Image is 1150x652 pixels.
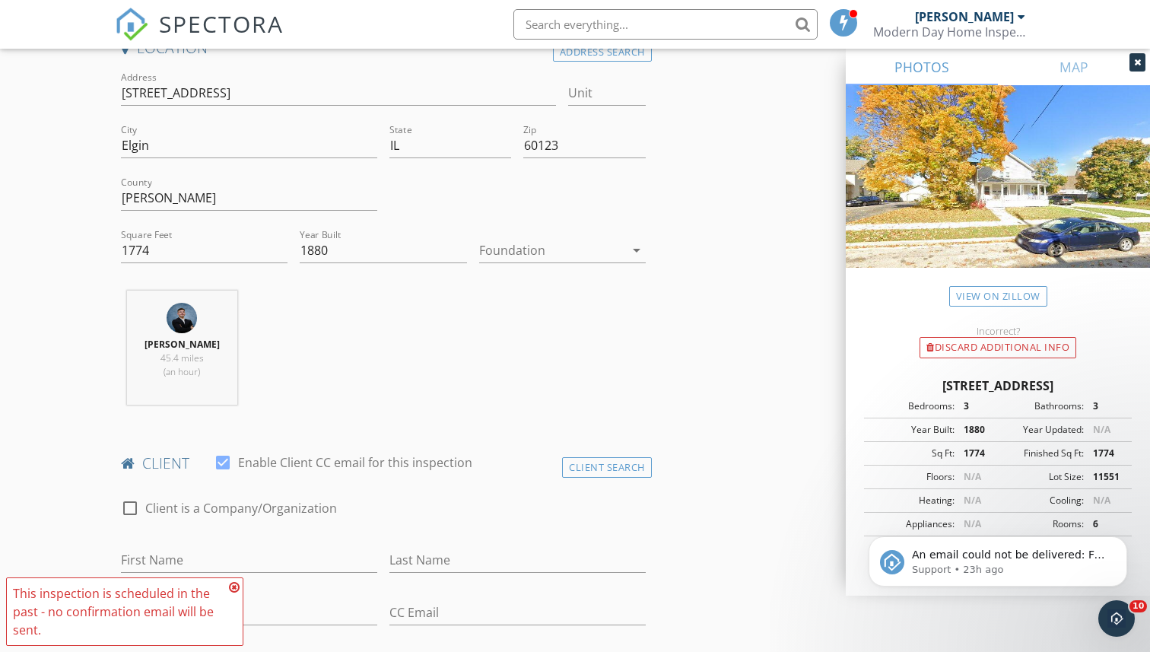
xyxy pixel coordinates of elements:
div: 3 [1084,399,1127,413]
span: N/A [1093,423,1110,436]
span: N/A [964,470,981,483]
a: PHOTOS [846,49,998,85]
div: 1774 [955,447,998,460]
div: 1774 [1084,447,1127,460]
div: Client Search [562,457,652,478]
h4: client [121,453,646,473]
div: Lot Size: [998,470,1084,484]
i: arrow_drop_down [627,241,646,259]
div: Floors: [869,470,955,484]
div: 11551 [1084,470,1127,484]
div: Incorrect? [846,325,1150,337]
div: Finished Sq Ft: [998,447,1084,460]
span: (an hour) [164,365,200,378]
strong: [PERSON_NAME] [145,338,220,351]
img: The Best Home Inspection Software - Spectora [115,8,148,41]
div: Address Search [553,42,652,62]
div: [PERSON_NAME] [915,9,1014,24]
iframe: Intercom live chat [1098,600,1135,637]
span: SPECTORA [159,8,284,40]
span: 10 [1129,600,1147,612]
div: Year Built: [869,423,955,437]
span: N/A [964,494,981,507]
span: N/A [1093,494,1110,507]
div: Modern Day Home Inspections [873,24,1025,40]
div: Bedrooms: [869,399,955,413]
label: Enable Client CC email for this inspection [238,455,472,470]
div: Sq Ft: [869,447,955,460]
div: Cooling: [998,494,1084,507]
div: Bathrooms: [998,399,1084,413]
img: headshot.jpeg [167,303,197,333]
img: streetview [846,85,1150,304]
div: Year Updated: [998,423,1084,437]
div: Discard Additional info [920,337,1076,358]
span: 45.4 miles [160,351,204,364]
div: Heating: [869,494,955,507]
a: MAP [998,49,1150,85]
a: SPECTORA [115,21,284,52]
label: Client is a Company/Organization [145,501,337,516]
input: Search everything... [513,9,818,40]
div: This inspection is scheduled in the past - no confirmation email will be sent. [13,584,224,639]
div: [STREET_ADDRESS] [864,377,1132,395]
div: 3 [955,399,998,413]
div: 1880 [955,423,998,437]
iframe: Intercom notifications message [846,504,1150,611]
a: View on Zillow [949,286,1047,307]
